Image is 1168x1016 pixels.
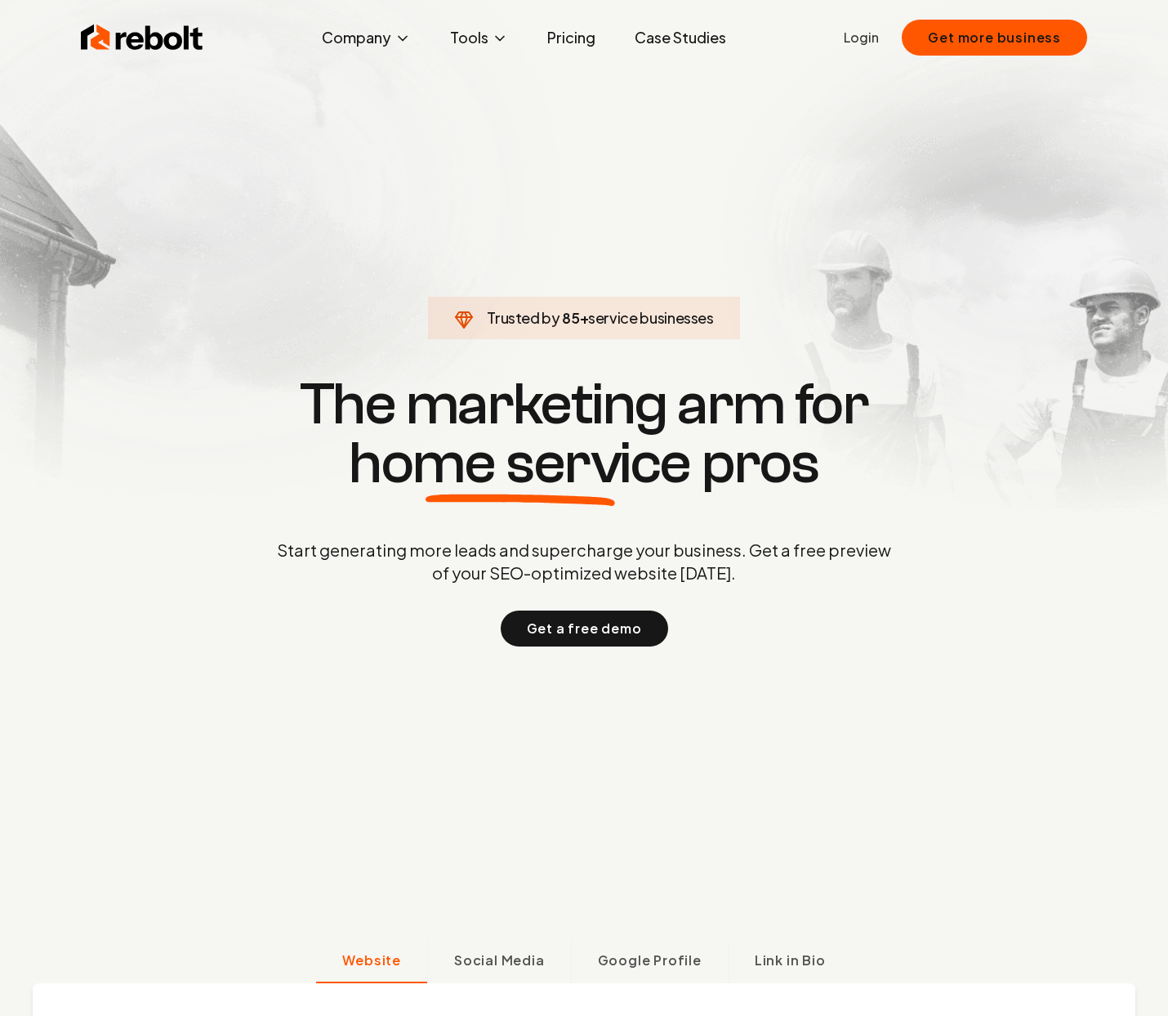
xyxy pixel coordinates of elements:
span: 85 [562,307,579,329]
button: Get more business [902,20,1087,56]
button: Get a free demo [501,611,668,647]
button: Website [316,941,427,983]
button: Social Media [427,941,571,983]
img: Rebolt Logo [81,21,203,54]
button: Tools [437,21,521,54]
button: Google Profile [571,941,728,983]
a: Case Studies [622,21,739,54]
a: Pricing [534,21,609,54]
span: Trusted by [487,308,559,327]
button: Company [309,21,424,54]
span: Social Media [454,951,545,970]
span: service businesses [588,308,714,327]
span: home service [349,434,691,493]
p: Start generating more leads and supercharge your business. Get a free preview of your SEO-optimiz... [274,539,894,584]
span: + [580,308,589,327]
span: Google Profile [598,951,702,970]
h1: The marketing arm for pros [192,375,976,493]
span: Link in Bio [755,951,826,970]
a: Login [844,28,879,47]
button: Link in Bio [728,941,852,983]
span: Website [342,951,401,970]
